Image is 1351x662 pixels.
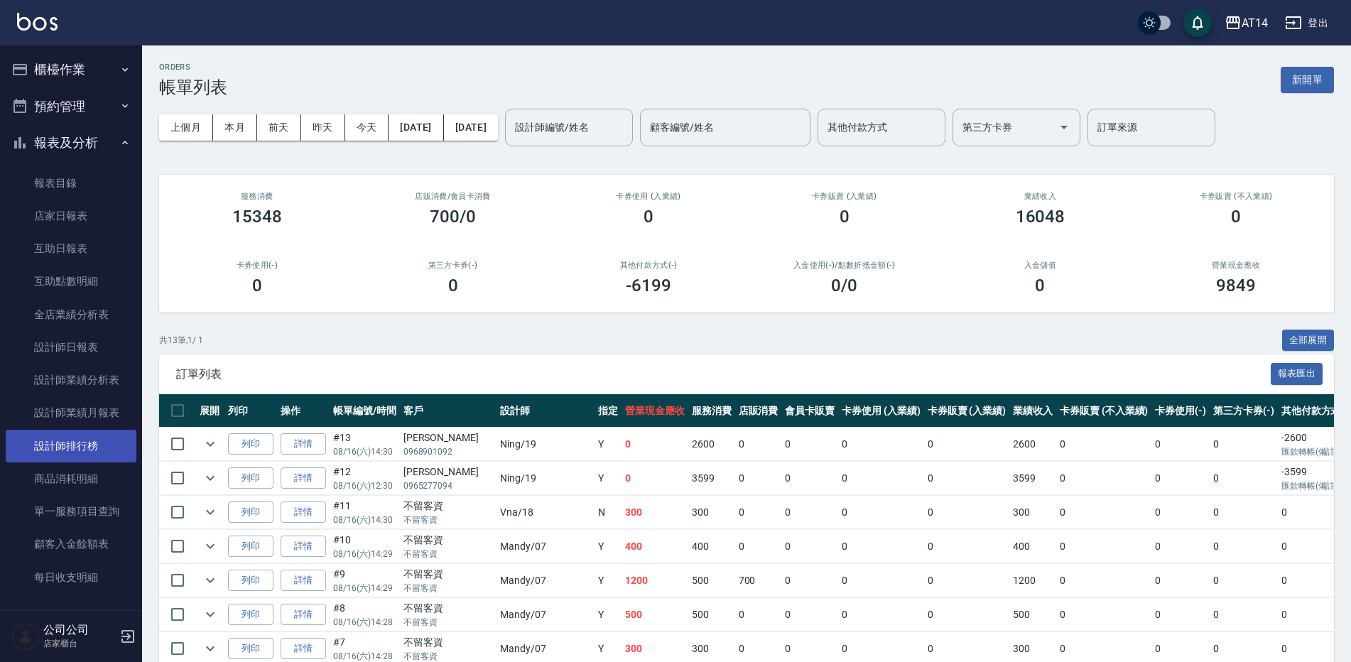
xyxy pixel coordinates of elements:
[6,599,136,636] button: 客戶管理
[1151,564,1210,597] td: 0
[400,394,497,428] th: 客戶
[333,479,396,492] p: 08/16 (六) 12:30
[1210,564,1278,597] td: 0
[622,530,688,563] td: 400
[781,530,838,563] td: 0
[159,334,203,347] p: 共 13 筆, 1 / 1
[1210,496,1278,529] td: 0
[43,623,116,637] h5: 公司公司
[497,496,595,529] td: Vna /18
[200,536,221,557] button: expand row
[345,114,389,141] button: 今天
[1281,72,1334,86] a: 新開單
[1009,462,1056,495] td: 3599
[224,394,277,428] th: 列印
[1279,10,1334,36] button: 登出
[688,462,735,495] td: 3599
[200,433,221,455] button: expand row
[281,570,326,592] a: 詳情
[1009,496,1056,529] td: 300
[6,364,136,396] a: 設計師業績分析表
[403,635,493,650] div: 不留客資
[1009,598,1056,631] td: 500
[200,501,221,523] button: expand row
[924,462,1010,495] td: 0
[840,207,850,227] h3: 0
[735,462,782,495] td: 0
[735,496,782,529] td: 0
[333,582,396,595] p: 08/16 (六) 14:29
[330,530,400,563] td: #10
[688,598,735,631] td: 500
[735,530,782,563] td: 0
[764,192,926,201] h2: 卡券販賣 (入業績)
[735,428,782,461] td: 0
[281,501,326,523] a: 詳情
[6,331,136,364] a: 設計師日報表
[1210,598,1278,631] td: 0
[595,428,622,461] td: Y
[330,564,400,597] td: #9
[159,63,227,72] h2: ORDERS
[281,467,326,489] a: 詳情
[497,598,595,631] td: Mandy /07
[1282,330,1335,352] button: 全部展開
[196,394,224,428] th: 展開
[444,114,498,141] button: [DATE]
[1053,116,1075,139] button: Open
[1231,207,1241,227] h3: 0
[403,567,493,582] div: 不留客資
[595,598,622,631] td: Y
[1271,363,1323,385] button: 報表匯出
[333,514,396,526] p: 08/16 (六) 14:30
[924,564,1010,597] td: 0
[622,496,688,529] td: 300
[228,501,273,523] button: 列印
[403,479,493,492] p: 0965277094
[6,298,136,331] a: 全店業績分析表
[200,638,221,659] button: expand row
[497,530,595,563] td: Mandy /07
[228,604,273,626] button: 列印
[403,582,493,595] p: 不留客資
[333,548,396,560] p: 08/16 (六) 14:29
[6,124,136,161] button: 報表及分析
[403,533,493,548] div: 不留客資
[1210,462,1278,495] td: 0
[688,564,735,597] td: 500
[1210,530,1278,563] td: 0
[1281,67,1334,93] button: 新開單
[6,51,136,88] button: 櫃檯作業
[1056,462,1151,495] td: 0
[228,433,273,455] button: 列印
[838,394,924,428] th: 卡券使用 (入業績)
[1210,428,1278,461] td: 0
[330,462,400,495] td: #12
[1009,564,1056,597] td: 1200
[838,462,924,495] td: 0
[568,261,729,270] h2: 其他付款方式(-)
[228,536,273,558] button: 列印
[448,276,458,295] h3: 0
[1151,394,1210,428] th: 卡券使用(-)
[735,394,782,428] th: 店販消費
[688,394,735,428] th: 服務消費
[781,394,838,428] th: 會員卡販賣
[330,394,400,428] th: 帳單編號/時間
[330,496,400,529] td: #11
[838,530,924,563] td: 0
[6,495,136,528] a: 單一服務項目查詢
[838,564,924,597] td: 0
[781,496,838,529] td: 0
[6,88,136,125] button: 預約管理
[781,564,838,597] td: 0
[924,394,1010,428] th: 卡券販賣 (入業績)
[6,265,136,298] a: 互助點數明細
[622,564,688,597] td: 1200
[838,428,924,461] td: 0
[6,200,136,232] a: 店家日報表
[1035,276,1045,295] h3: 0
[430,207,476,227] h3: 700/0
[1056,530,1151,563] td: 0
[1151,530,1210,563] td: 0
